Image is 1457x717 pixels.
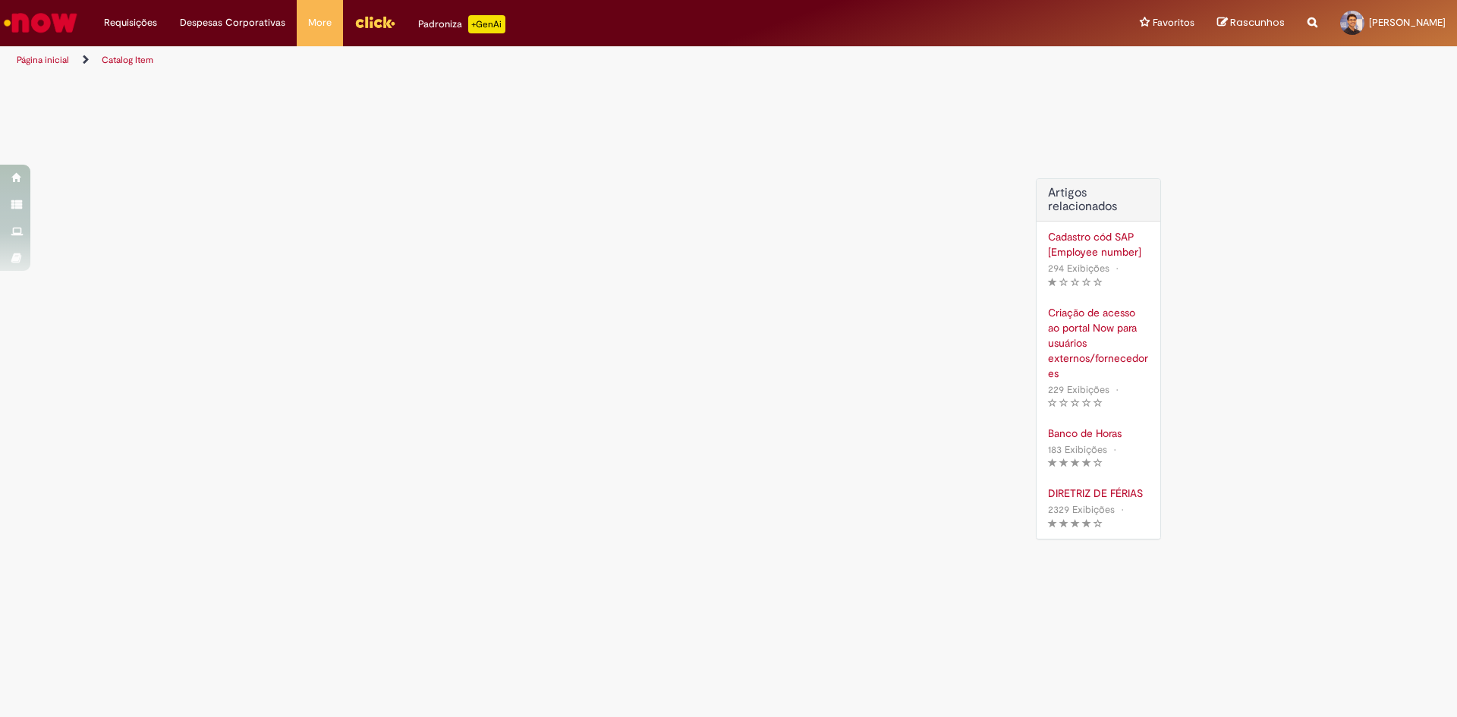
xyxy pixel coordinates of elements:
span: 183 Exibições [1048,443,1107,456]
img: ServiceNow [2,8,80,38]
a: Criação de acesso ao portal Now para usuários externos/fornecedores [1048,305,1149,381]
p: +GenAi [468,15,505,33]
span: 2329 Exibições [1048,503,1115,516]
span: Favoritos [1153,15,1194,30]
a: Cadastro cód SAP [Employee number] [1048,229,1149,259]
span: Rascunhos [1230,15,1285,30]
h3: Artigos relacionados [1048,187,1149,213]
span: • [1118,499,1127,520]
a: Rascunhos [1217,16,1285,30]
span: • [1110,439,1119,460]
span: • [1112,379,1122,400]
span: More [308,15,332,30]
span: [PERSON_NAME] [1369,16,1446,29]
span: 294 Exibições [1048,262,1109,275]
span: • [1112,258,1122,278]
a: Banco de Horas [1048,426,1149,441]
a: DIRETRIZ DE FÉRIAS [1048,486,1149,501]
img: click_logo_yellow_360x200.png [354,11,395,33]
span: 229 Exibições [1048,383,1109,396]
span: Despesas Corporativas [180,15,285,30]
ul: Trilhas de página [11,46,960,74]
a: Catalog Item [102,54,153,66]
a: Página inicial [17,54,69,66]
span: Requisições [104,15,157,30]
div: Padroniza [418,15,505,33]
